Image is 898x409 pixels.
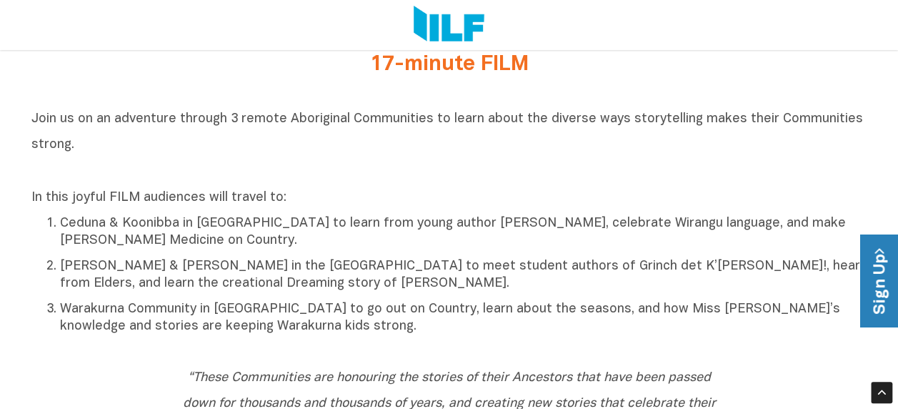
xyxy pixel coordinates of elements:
p: Warakurna Community in [GEOGRAPHIC_DATA] to go out on Country, learn about the seasons, and how M... [60,301,867,335]
p: Ceduna & Koonibba in [GEOGRAPHIC_DATA] to learn from young author [PERSON_NAME], celebrate Wirang... [60,215,867,250]
div: Scroll Back to Top [871,382,892,403]
p: In this joyful FILM audiences will travel to: [31,189,867,207]
img: Logo [414,6,484,44]
span: Join us on an adventure through 3 remote Aboriginal Communities to learn about the diverse ways s... [31,113,863,151]
p: [PERSON_NAME] & [PERSON_NAME] in the [GEOGRAPHIC_DATA] to meet student authors of Grinch det K’[P... [60,258,867,292]
h2: 17-minute FILM [181,53,717,77]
